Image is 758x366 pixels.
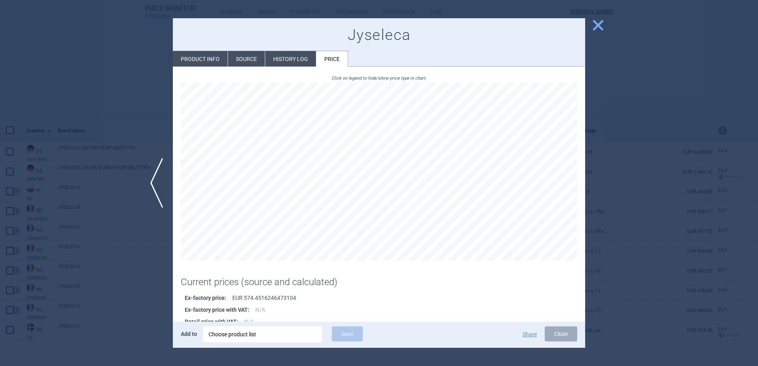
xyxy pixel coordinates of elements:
[316,51,348,67] li: Price
[244,318,254,325] span: N/A
[203,326,322,342] div: Choose product list
[173,51,228,67] li: Product info
[185,316,244,328] strong: Retail price with VAT :
[545,326,577,341] button: Close
[209,326,316,342] div: Choose product list
[185,292,585,304] li: EUR 574.4516246473104
[265,51,316,67] li: History log
[332,326,363,341] button: Save
[181,26,577,44] h1: Jyseleca
[185,292,232,304] strong: Ex-factory price :
[185,304,255,316] strong: Ex-factory price with VAT :
[181,326,197,341] p: Add to
[181,74,577,82] p: Click on legend to hide/show price type in chart.
[228,51,265,67] li: Source
[523,332,537,337] button: Share
[255,307,265,313] span: N/A
[181,276,577,288] h1: Current prices (source and calculated)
